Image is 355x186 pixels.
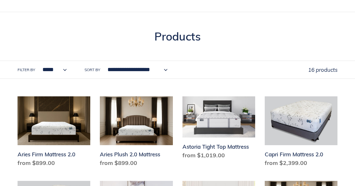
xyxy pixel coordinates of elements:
label: Sort by [85,67,100,73]
span: 16 products [308,66,337,73]
a: Capri Firm Mattress 2.0 [265,96,337,169]
a: Aries Firm Mattress 2.0 [18,96,90,169]
label: Filter by [18,67,35,73]
a: Aries Plush 2.0 Mattress [100,96,173,169]
a: Astoria Tight Top Mattress [182,96,255,162]
span: Products [154,29,201,43]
